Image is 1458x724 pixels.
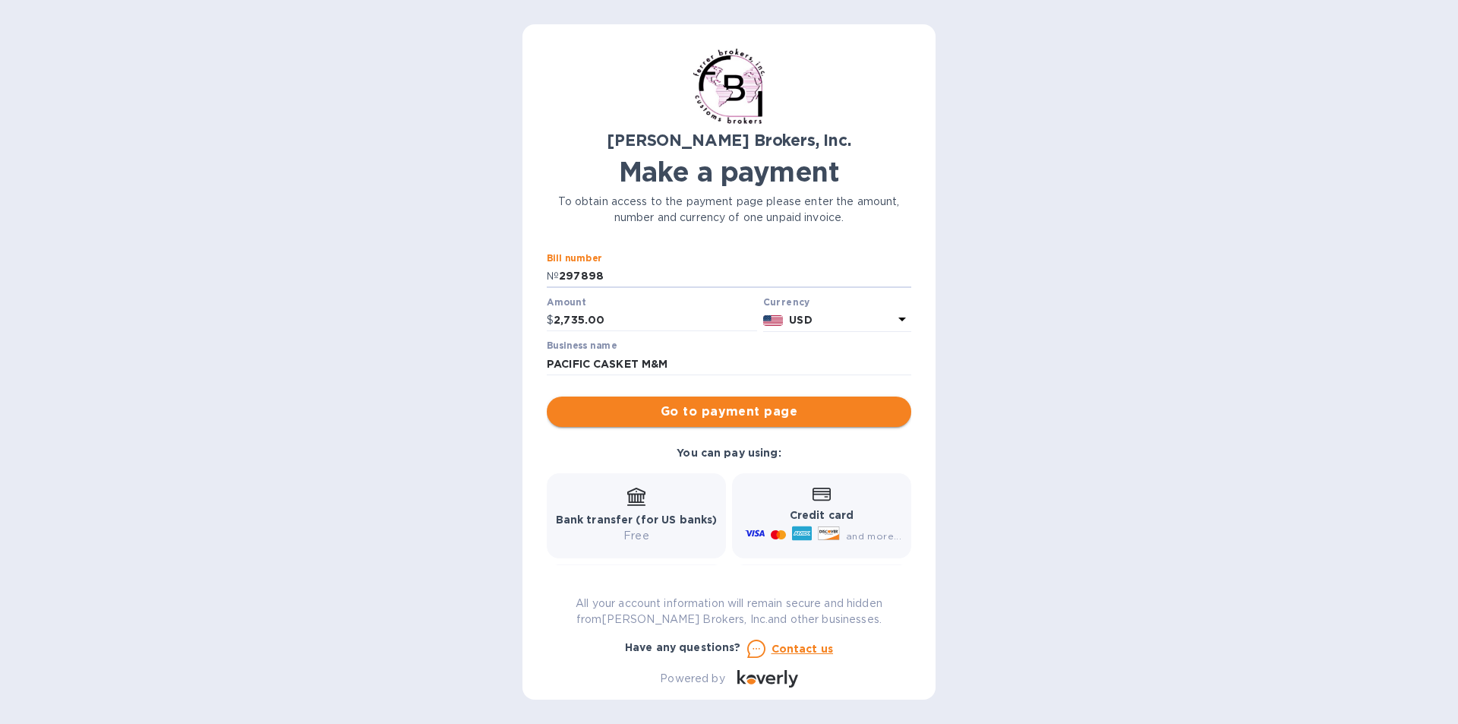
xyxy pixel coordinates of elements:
b: You can pay using: [677,447,781,459]
u: Contact us [772,643,834,655]
label: Amount [547,298,585,307]
input: Enter bill number [559,265,911,288]
b: USD [789,314,812,326]
b: Credit card [790,509,854,521]
p: $ [547,312,554,328]
b: [PERSON_NAME] Brokers, Inc. [607,131,850,150]
input: 0.00 [554,309,757,332]
span: Go to payment page [559,403,899,421]
input: Enter business name [547,353,911,375]
p: № [547,268,559,284]
label: Business name [547,342,617,351]
p: All your account information will remain secure and hidden from [PERSON_NAME] Brokers, Inc. and o... [547,596,911,628]
span: and more... [846,530,901,542]
b: Currency [763,296,810,308]
button: Go to payment page [547,397,911,427]
p: Free [556,528,718,544]
p: Powered by [660,671,724,687]
b: Have any questions? [625,641,741,653]
b: Bank transfer (for US banks) [556,514,718,526]
label: Bill number [547,255,601,264]
h1: Make a payment [547,156,911,188]
p: To obtain access to the payment page please enter the amount, number and currency of one unpaid i... [547,194,911,226]
img: USD [763,315,784,326]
